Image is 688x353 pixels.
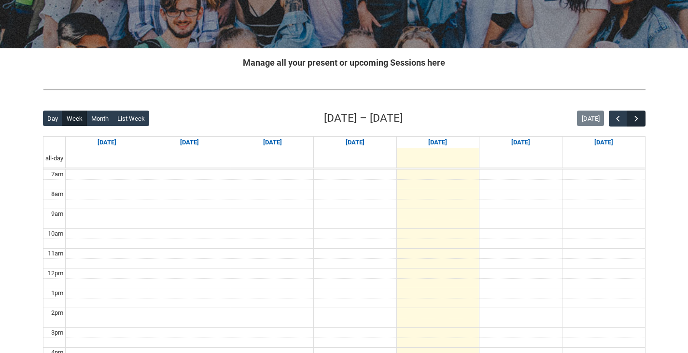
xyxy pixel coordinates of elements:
button: Next Week [627,111,645,127]
button: [DATE] [577,111,604,126]
div: 7am [49,169,65,179]
img: REDU_GREY_LINE [43,85,646,95]
a: Go to September 13, 2025 [592,137,615,148]
a: Go to September 10, 2025 [344,137,366,148]
button: Week [62,111,87,126]
div: 11am [46,249,65,258]
div: 12pm [46,268,65,278]
div: 9am [49,209,65,219]
a: Go to September 9, 2025 [261,137,284,148]
h2: Manage all your present or upcoming Sessions here [43,56,646,69]
div: 3pm [49,328,65,338]
button: Previous Week [609,111,627,127]
div: 8am [49,189,65,199]
div: 2pm [49,308,65,318]
span: all-day [43,154,65,163]
h2: [DATE] – [DATE] [324,110,403,127]
div: 1pm [49,288,65,298]
div: 10am [46,229,65,239]
a: Go to September 8, 2025 [178,137,201,148]
a: Go to September 12, 2025 [509,137,532,148]
button: List Week [112,111,149,126]
a: Go to September 11, 2025 [426,137,449,148]
button: Month [86,111,113,126]
a: Go to September 7, 2025 [96,137,118,148]
button: Day [43,111,63,126]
